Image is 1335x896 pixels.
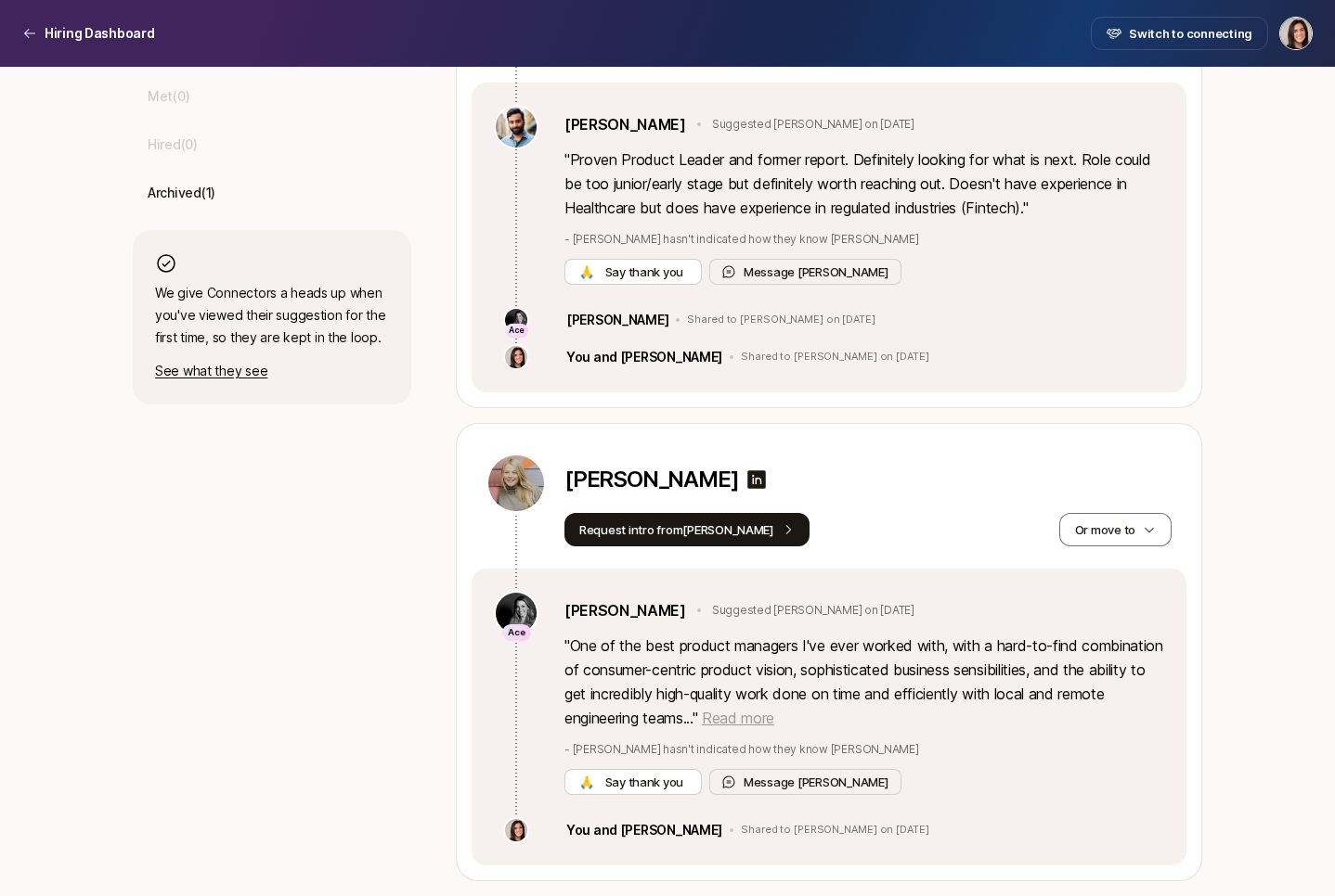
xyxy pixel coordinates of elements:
[488,455,544,511] img: 9fa0cc74_0183_43ed_9539_2f196db19343.jpg
[564,741,1164,758] p: - [PERSON_NAME] hasn't indicated how they know [PERSON_NAME]
[602,773,687,791] span: Say thank you
[148,182,215,204] p: Archived ( 1 )
[741,351,928,364] p: Shared to [PERSON_NAME] on [DATE]
[564,259,702,285] button: 🙏 Say thank you
[687,314,875,326] p: Shared to [PERSON_NAME] on [DATE]
[148,134,198,156] p: Hired ( 0 )
[1091,17,1268,50] button: Switch to connecting
[564,598,686,622] a: [PERSON_NAME]
[566,346,722,368] p: You and [PERSON_NAME]
[579,773,594,791] span: 🙏
[505,309,527,331] img: 1f3675ea_702b_40b2_8d70_615ff8601581.jpg
[709,769,901,795] button: Message [PERSON_NAME]
[155,360,389,382] p: See what they see
[1059,513,1172,546] button: Or move to
[566,819,722,841] p: You and [PERSON_NAME]
[564,112,686,136] a: [PERSON_NAME]
[1129,24,1252,43] span: Switch to connecting
[45,22,155,45] p: Hiring Dashboard
[564,147,1164,220] p: " Proven Product Leader and former report. Definitely looking for what is next. Role could be too...
[505,346,527,368] img: 71d7b91d_d7cb_43b4_a7ea_a9b2f2cc6e03.jpg
[712,116,914,133] p: Suggested [PERSON_NAME] on [DATE]
[566,309,668,331] p: [PERSON_NAME]
[496,593,537,634] img: 1f3675ea_702b_40b2_8d70_615ff8601581.jpg
[1279,17,1313,50] button: Eleanor Morgan
[509,325,525,337] p: Ace
[496,107,537,147] img: 407de850_77b5_4b3d_9afd_7bcde05681ca.jpg
[712,602,914,619] p: Suggested [PERSON_NAME] on [DATE]
[564,634,1164,730] p: " One of the best product managers I've ever worked with, with a hard-to-find combination of cons...
[702,709,774,727] span: Read more
[155,282,389,349] p: We give Connectors a heads up when you've viewed their suggestion for the first time, so they are...
[505,819,527,841] img: 71d7b91d_d7cb_43b4_a7ea_a9b2f2cc6e03.jpg
[564,513,810,546] button: Request intro from[PERSON_NAME]
[579,262,594,281] span: 🙏
[741,824,928,837] p: Shared to [PERSON_NAME] on [DATE]
[148,85,189,108] p: Met ( 0 )
[709,259,901,285] button: Message [PERSON_NAME]
[1280,18,1312,49] img: Eleanor Morgan
[564,467,738,493] p: [PERSON_NAME]
[508,625,525,641] p: Ace
[564,769,702,795] button: 🙏 Say thank you
[602,262,687,281] span: Say thank you
[564,231,1164,248] p: - [PERSON_NAME] hasn't indicated how they know [PERSON_NAME]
